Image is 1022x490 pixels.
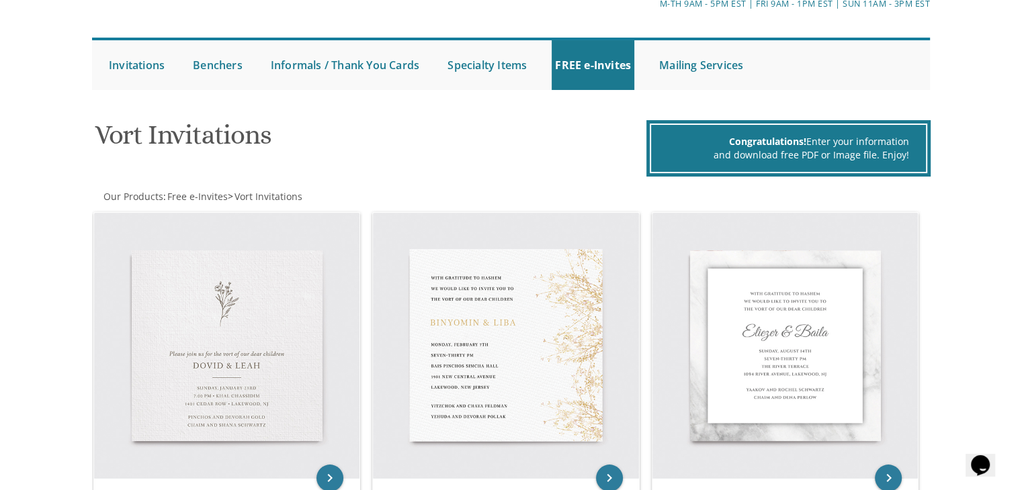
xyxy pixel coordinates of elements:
[95,120,643,160] h1: Vort Invitations
[652,213,919,479] img: Vort Invitation Style 3
[668,148,909,162] div: and download free PDF or Image file. Enjoy!
[267,40,423,90] a: Informals / Thank You Cards
[105,40,168,90] a: Invitations
[656,40,747,90] a: Mailing Services
[94,213,360,479] img: Vort Invitation Style 1
[102,190,163,203] a: Our Products
[228,190,302,203] span: >
[373,213,639,479] img: Vort Invitation Style 2
[92,190,511,203] div: :
[166,190,228,203] a: Free e-Invites
[233,190,302,203] a: Vort Invitations
[444,40,530,90] a: Specialty Items
[668,135,909,148] div: Enter your information
[966,436,1009,477] iframe: chat widget
[552,40,634,90] a: FREE e-Invites
[235,190,302,203] span: Vort Invitations
[167,190,228,203] span: Free e-Invites
[189,40,246,90] a: Benchers
[729,135,806,148] span: Congratulations!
